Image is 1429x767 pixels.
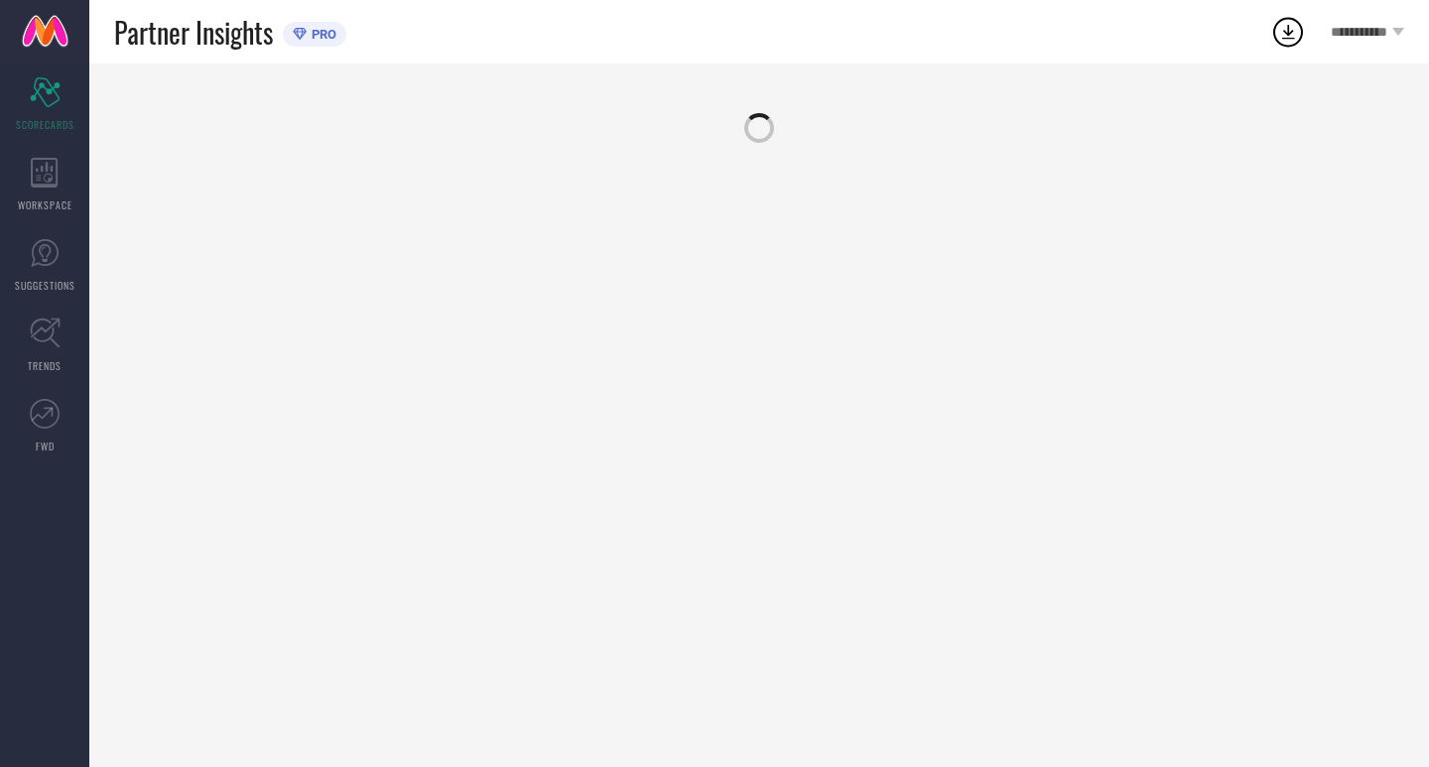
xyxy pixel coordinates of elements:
span: Partner Insights [114,12,273,53]
span: PRO [307,27,336,42]
span: SCORECARDS [16,117,74,132]
span: SUGGESTIONS [15,278,75,293]
div: Open download list [1270,14,1306,50]
span: WORKSPACE [18,197,72,212]
span: FWD [36,439,55,453]
span: TRENDS [28,358,62,373]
